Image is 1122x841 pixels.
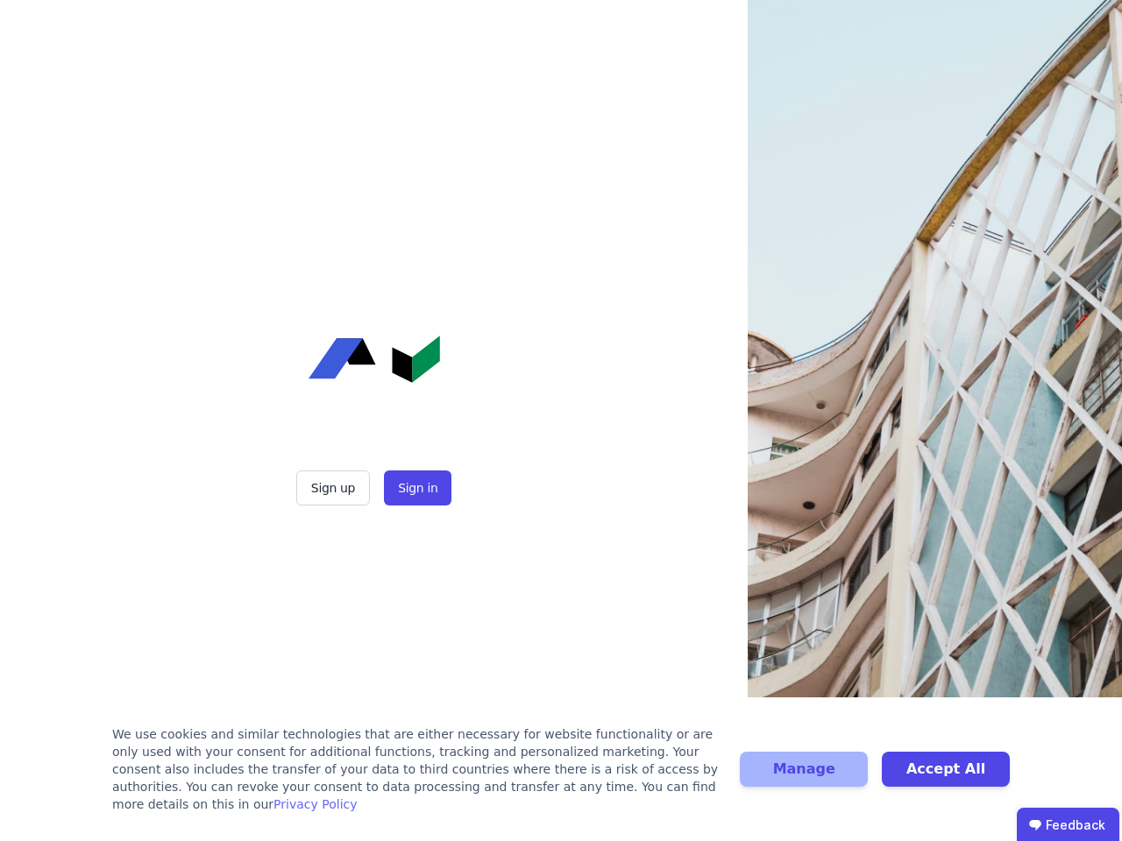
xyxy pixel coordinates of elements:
img: Concular [309,336,440,383]
a: Privacy Policy [273,797,357,811]
button: Accept All [882,752,1010,787]
button: Sign in [384,470,451,505]
div: We use cookies and similar technologies that are either necessary for website functionality or ar... [112,725,719,813]
button: Manage [740,752,868,787]
button: Sign up [296,470,370,505]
